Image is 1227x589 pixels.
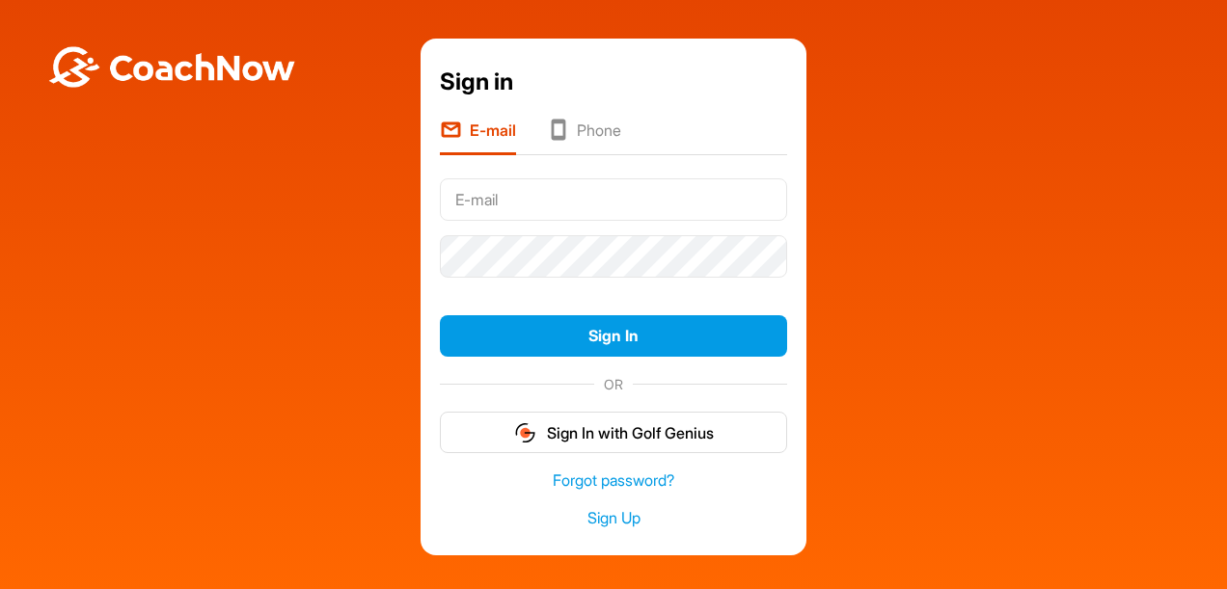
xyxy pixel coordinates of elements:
img: BwLJSsUCoWCh5upNqxVrqldRgqLPVwmV24tXu5FoVAoFEpwwqQ3VIfuoInZCoVCoTD4vwADAC3ZFMkVEQFDAAAAAElFTkSuQmCC [46,46,297,88]
input: E-mail [440,178,787,221]
button: Sign In with Golf Genius [440,412,787,453]
div: Sign in [440,65,787,99]
span: OR [594,374,633,394]
a: Sign Up [440,507,787,529]
button: Sign In [440,315,787,357]
a: Forgot password? [440,469,787,492]
li: E-mail [440,119,516,155]
img: gg_logo [513,421,537,444]
li: Phone [547,119,621,155]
